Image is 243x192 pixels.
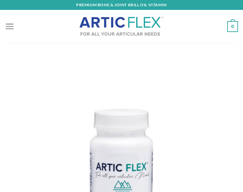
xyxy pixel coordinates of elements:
[5,17,15,35] a: Menu
[76,2,167,7] strong: PREMIUM BONE & JOINT KRILL OIL VITAMIN
[227,21,238,32] strong: 0
[227,16,238,37] a: 0
[79,16,164,36] img: Artic Flex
